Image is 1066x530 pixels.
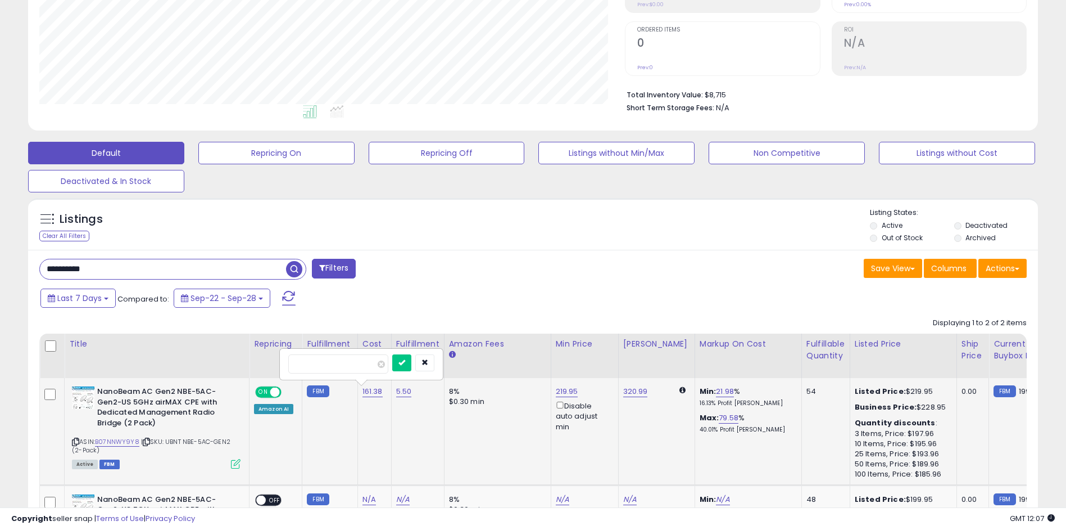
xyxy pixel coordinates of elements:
div: Title [69,338,244,350]
button: Columns [924,259,977,278]
div: 0.00 [961,387,980,397]
a: 161.38 [362,386,383,397]
b: Max: [700,412,719,423]
span: 199.99 [1019,386,1041,397]
span: ON [256,388,270,397]
h5: Listings [60,212,103,227]
div: 0.00 [961,495,980,505]
button: Last 7 Days [40,289,116,308]
small: FBM [307,385,329,397]
button: Repricing Off [369,142,525,164]
a: Privacy Policy [146,513,195,524]
button: Deactivated & In Stock [28,170,184,192]
label: Active [882,221,902,230]
small: FBM [994,493,1015,505]
div: Listed Price [855,338,952,350]
div: 8% [449,387,542,397]
div: Disable auto adjust min [556,399,610,432]
span: Columns [931,263,967,274]
div: Current Buybox Price [994,338,1051,362]
h2: 0 [637,37,819,52]
label: Archived [965,233,996,242]
img: 51GOua0+rmL._SL40_.jpg [72,495,94,517]
button: Listings without Min/Max [538,142,695,164]
span: Last 7 Days [57,293,102,304]
div: seller snap | | [11,514,195,524]
span: N/A [716,102,729,113]
small: Prev: $0.00 [637,1,664,8]
b: Listed Price: [855,494,906,505]
div: Fulfillment Cost [396,338,439,362]
strong: Copyright [11,513,52,524]
button: Filters [312,259,356,279]
div: Amazon Fees [449,338,546,350]
div: Repricing [254,338,297,350]
span: Ordered Items [637,27,819,33]
button: Default [28,142,184,164]
div: Fulfillment [307,338,352,350]
h2: N/A [844,37,1026,52]
span: | SKU: UBNT NBE-5AC-GEN2 (2-Pack) [72,437,230,454]
a: B07NNWY9Y8 [95,437,139,447]
button: Listings without Cost [879,142,1035,164]
button: Repricing On [198,142,355,164]
div: $199.95 [855,495,948,505]
div: Markup on Cost [700,338,797,350]
small: FBM [994,385,1015,397]
b: Min: [700,386,716,397]
div: Displaying 1 to 2 of 2 items [933,318,1027,329]
div: $228.95 [855,402,948,412]
div: 54 [806,387,841,397]
div: 25 Items, Price: $193.96 [855,449,948,459]
a: N/A [396,494,410,505]
b: Listed Price: [855,386,906,397]
label: Deactivated [965,221,1008,230]
div: % [700,387,793,407]
span: Compared to: [117,294,169,304]
button: Sep-22 - Sep-28 [174,289,270,308]
small: Prev: 0 [637,64,653,71]
div: Clear All Filters [39,231,89,241]
a: N/A [556,494,569,505]
small: Amazon Fees. [449,350,456,360]
a: Terms of Use [96,513,144,524]
label: Out of Stock [882,233,923,242]
div: Fulfillable Quantity [806,338,845,362]
b: Short Term Storage Fees: [627,103,714,113]
div: Amazon AI [254,404,293,414]
div: 100 Items, Price: $185.96 [855,469,948,479]
img: 51GOua0+rmL._SL40_.jpg [72,387,94,409]
div: 10 Items, Price: $195.96 [855,439,948,449]
div: ASIN: [72,387,241,468]
a: 79.58 [719,412,738,424]
span: OFF [280,388,298,397]
div: % [700,413,793,434]
div: Cost [362,338,387,350]
div: $219.95 [855,387,948,397]
p: Listing States: [870,208,1038,218]
small: Prev: 0.00% [844,1,871,8]
a: 320.99 [623,386,648,397]
div: 50 Items, Price: $189.96 [855,459,948,469]
p: 16.13% Profit [PERSON_NAME] [700,399,793,407]
small: FBM [307,493,329,505]
button: Save View [864,259,922,278]
a: N/A [623,494,637,505]
button: Non Competitive [709,142,865,164]
a: 21.98 [716,386,734,397]
th: The percentage added to the cost of goods (COGS) that forms the calculator for Min & Max prices. [695,334,801,378]
b: Total Inventory Value: [627,90,703,100]
div: Min Price [556,338,614,350]
div: 8% [449,495,542,505]
b: Quantity discounts [855,417,936,428]
div: $0.30 min [449,397,542,407]
b: NanoBeam AC Gen2 NBE-5AC-Gen2-US 5GHz airMAX CPE with Dedicated Management Radio Bridge (2 Pack) [97,387,234,431]
span: 199.99 [1019,494,1041,505]
div: 3 Items, Price: $197.96 [855,429,948,439]
div: : [855,418,948,428]
p: 40.01% Profit [PERSON_NAME] [700,426,793,434]
span: FBM [99,460,120,469]
span: OFF [266,495,284,505]
li: $8,715 [627,87,1018,101]
div: 48 [806,495,841,505]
